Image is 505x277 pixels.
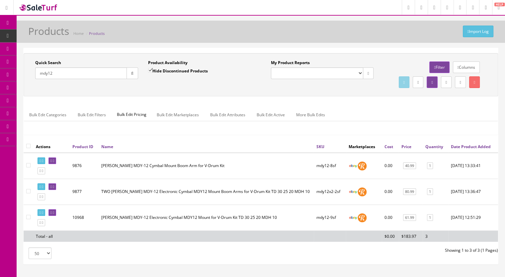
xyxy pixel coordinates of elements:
[358,213,367,222] img: reverb
[33,231,70,242] td: Total - all
[448,205,498,231] td: 2024-08-01 12:51:29
[403,188,416,195] a: 80.99
[382,153,399,179] td: 0.00
[261,247,503,253] div: Showing 1 to 3 of 3 (1 Pages)
[453,61,480,73] a: Columns
[382,205,399,231] td: 0.00
[427,214,433,221] a: 1
[463,26,493,37] a: Import Log
[494,3,505,6] span: HELP
[429,61,449,73] a: Filter
[358,187,367,196] img: reverb
[24,108,72,121] a: Bulk Edit Categories
[271,60,310,66] label: My Product Reports
[448,179,498,205] td: 2023-10-19 13:36:47
[89,31,105,36] a: Products
[112,108,151,121] span: Bulk Edit Pricing
[101,144,113,149] a: Name
[314,153,346,179] td: mdy12-8sf
[99,205,314,231] td: Roland MDY-12 Electronic Cymbal MDY12 Mount for V-Drum Kit TD 30 25 20 MDH 10
[28,26,69,37] h1: Products
[99,153,314,179] td: Roland MDY-12 Cymbal Mount Boom Arm for V-Drum Kit
[35,60,61,66] label: Quick Search
[251,108,290,121] a: Bulk Edit Active
[451,144,491,149] a: Date Product Added
[314,205,346,231] td: mdy12-9sf
[403,214,416,221] a: 61.99
[427,188,433,195] a: 1
[427,162,433,169] a: 1
[99,179,314,205] td: TWO Roland MDY-12 Electronic Cymbal MDY12 Mount Boom Arms for V-Drum Kit TD 30 25 20 MDH 10
[423,231,448,242] td: 3
[33,140,70,152] th: Actions
[148,60,188,66] label: Product Availability
[346,140,382,152] th: Marketplaces
[358,161,367,170] img: reverb
[70,179,99,205] td: 9877
[151,108,204,121] a: Bulk Edit Marketplaces
[72,108,111,121] a: Bulk Edit Filters
[70,205,99,231] td: 10968
[401,144,411,149] a: Price
[448,153,498,179] td: 2023-10-19 13:33:41
[384,144,393,149] a: Cost
[205,108,251,121] a: Bulk Edit Attributes
[70,153,99,179] td: 9876
[148,67,208,74] label: Hide Discontinued Products
[349,213,358,222] img: ebay
[382,179,399,205] td: 0.00
[72,144,93,149] a: Product ID
[382,231,399,242] td: $0.00
[403,162,416,169] a: 40.99
[314,179,346,205] td: mdy12x2-2sf
[399,231,423,242] td: $183.97
[349,161,358,170] img: ebay
[291,108,330,121] a: More Bulk Edits
[316,144,324,149] a: SKU
[19,3,58,12] img: SaleTurf
[425,144,443,149] a: Quantity
[148,68,152,72] input: Hide Discontinued Products
[35,67,127,79] input: Search
[349,187,358,196] img: ebay
[73,31,84,36] a: Home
